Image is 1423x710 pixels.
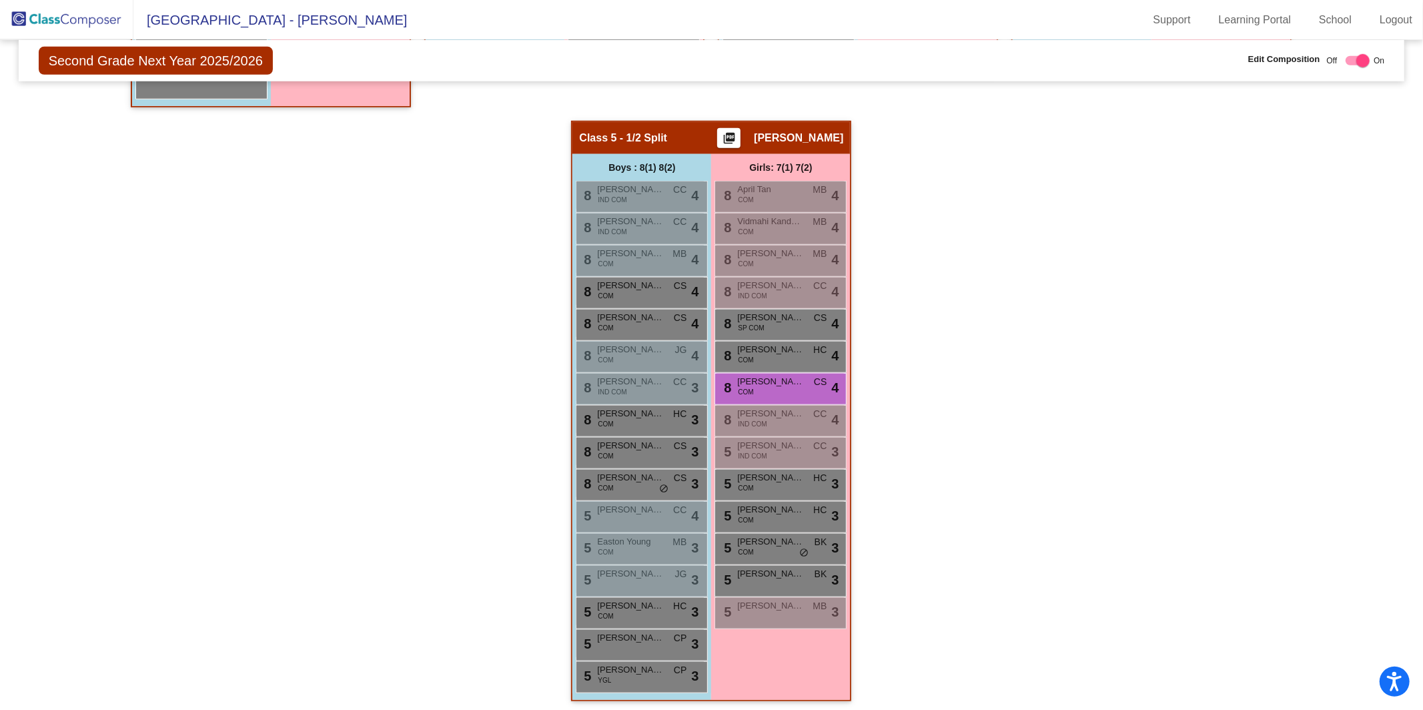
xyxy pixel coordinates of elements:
[675,567,687,581] span: JG
[580,605,591,619] span: 5
[691,506,698,526] span: 4
[691,666,698,686] span: 3
[580,444,591,459] span: 8
[737,439,804,452] span: [PERSON_NAME]
[598,675,611,685] span: YGL
[598,355,613,365] span: COM
[815,567,827,581] span: BK
[813,439,827,453] span: CC
[831,474,839,494] span: 3
[691,378,698,398] span: 3
[597,407,664,420] span: [PERSON_NAME]
[674,471,686,485] span: CS
[738,419,767,429] span: IND COM
[831,378,839,398] span: 4
[831,250,839,270] span: 4
[813,247,827,261] span: MB
[691,634,698,654] span: 3
[133,9,407,31] span: [GEOGRAPHIC_DATA] - [PERSON_NAME]
[572,154,711,181] div: Boys : 8(1) 8(2)
[597,471,664,484] span: [PERSON_NAME]
[597,503,664,516] span: [PERSON_NAME]
[691,186,698,206] span: 4
[597,343,664,356] span: [PERSON_NAME]
[813,407,827,421] span: CC
[673,503,686,517] span: CC
[737,535,804,549] span: [PERSON_NAME]
[737,375,804,388] span: [PERSON_NAME]
[691,570,698,590] span: 3
[580,412,591,427] span: 8
[598,451,613,461] span: COM
[580,252,591,267] span: 8
[1327,55,1338,67] span: Off
[580,669,591,683] span: 5
[721,380,731,395] span: 8
[580,220,591,235] span: 8
[598,611,613,621] span: COM
[738,355,753,365] span: COM
[673,375,686,389] span: CC
[674,279,686,293] span: CS
[597,439,664,452] span: [PERSON_NAME]
[579,131,667,145] span: Class 5 - 1/2 Split
[1374,55,1384,67] span: On
[721,220,731,235] span: 8
[831,506,839,526] span: 3
[674,663,686,677] span: CP
[598,483,613,493] span: COM
[737,503,804,516] span: [PERSON_NAME]
[691,346,698,366] span: 4
[673,183,686,197] span: CC
[597,663,664,677] span: [PERSON_NAME]
[674,631,686,645] span: CP
[721,541,731,555] span: 5
[815,535,827,549] span: BK
[813,279,827,293] span: CC
[737,247,804,260] span: [PERSON_NAME]
[674,311,686,325] span: CS
[831,346,839,366] span: 4
[721,131,737,150] mat-icon: picture_as_pdf
[737,567,804,581] span: [PERSON_NAME]
[814,311,827,325] span: CS
[721,284,731,299] span: 8
[738,227,753,237] span: COM
[675,343,687,357] span: JG
[738,323,764,333] span: SP COM
[813,503,827,517] span: HC
[598,195,626,205] span: IND COM
[1208,9,1302,31] a: Learning Portal
[580,188,591,203] span: 8
[580,316,591,331] span: 8
[738,387,753,397] span: COM
[674,439,686,453] span: CS
[691,442,698,462] span: 3
[721,573,731,587] span: 5
[831,602,839,622] span: 3
[831,186,839,206] span: 4
[813,343,827,357] span: HC
[1308,9,1362,31] a: School
[721,348,731,363] span: 8
[737,183,804,196] span: April Tan
[597,567,664,581] span: [PERSON_NAME]
[691,538,698,558] span: 3
[597,311,664,324] span: [PERSON_NAME]
[721,605,731,619] span: 5
[673,407,686,421] span: HC
[721,412,731,427] span: 8
[597,247,664,260] span: [PERSON_NAME]
[598,419,613,429] span: COM
[580,637,591,651] span: 5
[598,291,613,301] span: COM
[831,410,839,430] span: 4
[831,538,839,558] span: 3
[711,154,850,181] div: Girls: 7(1) 7(2)
[738,547,753,557] span: COM
[597,631,664,645] span: [PERSON_NAME]
[580,573,591,587] span: 5
[814,375,827,389] span: CS
[691,250,698,270] span: 4
[799,548,809,559] span: do_not_disturb_alt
